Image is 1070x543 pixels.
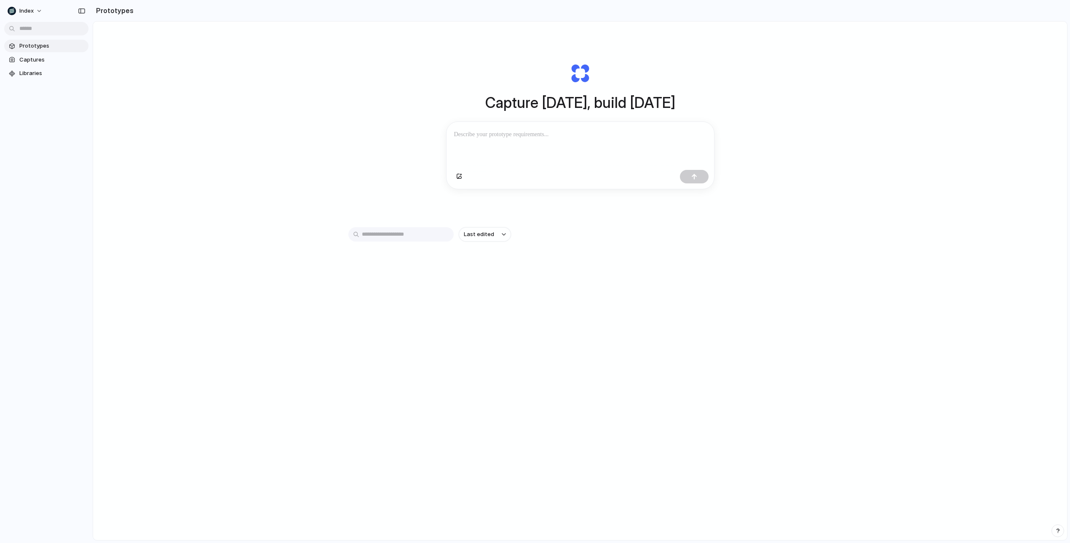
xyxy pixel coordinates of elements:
[464,230,494,239] span: Last edited
[19,7,34,15] span: Index
[19,56,85,64] span: Captures
[4,54,88,66] a: Captures
[19,42,85,50] span: Prototypes
[485,91,675,114] h1: Capture [DATE], build [DATE]
[19,69,85,78] span: Libraries
[4,40,88,52] a: Prototypes
[459,227,511,242] button: Last edited
[4,67,88,80] a: Libraries
[4,4,47,18] button: Index
[93,5,134,16] h2: Prototypes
